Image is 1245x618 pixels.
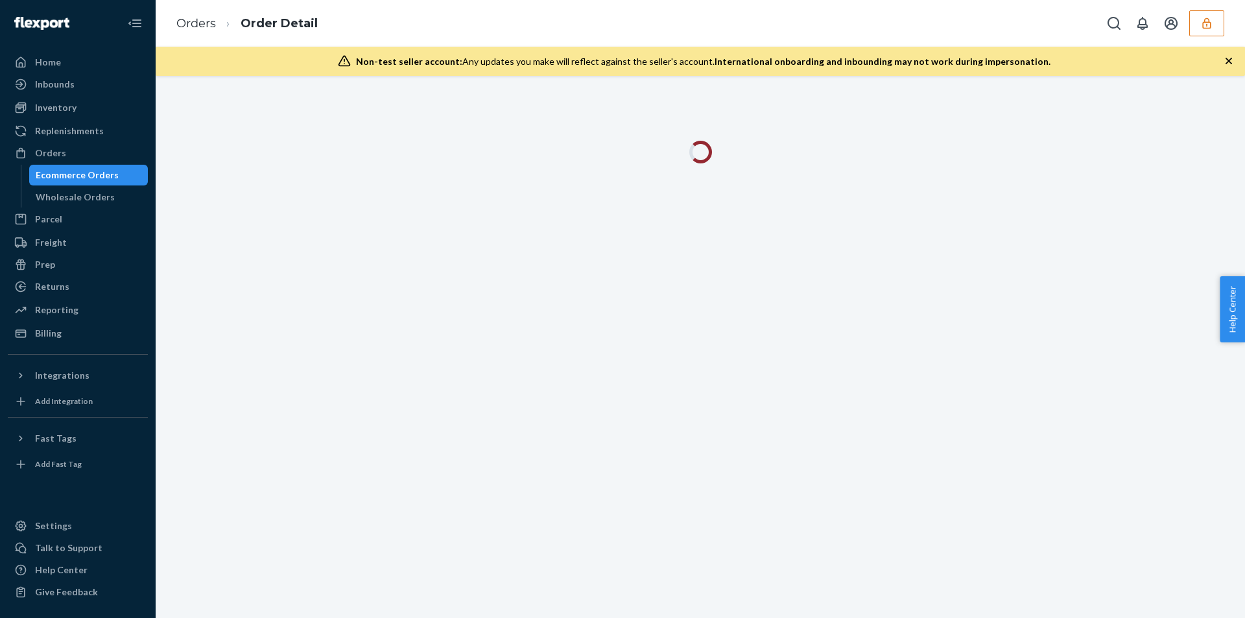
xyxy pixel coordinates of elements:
div: Parcel [35,213,62,226]
div: Billing [35,327,62,340]
div: Inbounds [35,78,75,91]
a: Orders [8,143,148,163]
a: Prep [8,254,148,275]
div: Returns [35,280,69,293]
a: Returns [8,276,148,297]
div: Add Integration [35,396,93,407]
div: Inventory [35,101,77,114]
a: Inbounds [8,74,148,95]
a: Orders [176,16,216,30]
div: Prep [35,258,55,271]
a: Parcel [8,209,148,230]
div: Give Feedback [35,586,98,599]
a: Add Fast Tag [8,454,148,475]
a: Replenishments [8,121,148,141]
button: Talk to Support [8,538,148,558]
a: Ecommerce Orders [29,165,148,185]
div: Orders [35,147,66,160]
div: Add Fast Tag [35,458,82,469]
span: International onboarding and inbounding may not work during impersonation. [715,56,1050,67]
a: Inventory [8,97,148,118]
div: Settings [35,519,72,532]
div: Talk to Support [35,541,102,554]
span: Support [26,9,73,21]
a: Billing [8,323,148,344]
div: Wholesale Orders [36,191,115,204]
button: Fast Tags [8,428,148,449]
img: Flexport logo [14,17,69,30]
a: Reporting [8,300,148,320]
div: Freight [35,236,67,249]
div: Home [35,56,61,69]
div: Any updates you make will reflect against the seller's account. [356,55,1050,68]
span: Non-test seller account: [356,56,462,67]
button: Help Center [1220,276,1245,342]
a: Wholesale Orders [29,187,148,208]
a: Order Detail [241,16,318,30]
button: Integrations [8,365,148,386]
div: Replenishments [35,125,104,137]
div: Help Center [35,564,88,576]
a: Settings [8,516,148,536]
button: Close Navigation [122,10,148,36]
div: Reporting [35,303,78,316]
div: Integrations [35,369,89,382]
button: Open Search Box [1101,10,1127,36]
a: Help Center [8,560,148,580]
ol: breadcrumbs [166,5,328,43]
a: Freight [8,232,148,253]
button: Open notifications [1130,10,1156,36]
a: Home [8,52,148,73]
div: Ecommerce Orders [36,169,119,182]
div: Fast Tags [35,432,77,445]
button: Open account menu [1158,10,1184,36]
a: Add Integration [8,391,148,412]
button: Give Feedback [8,582,148,602]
